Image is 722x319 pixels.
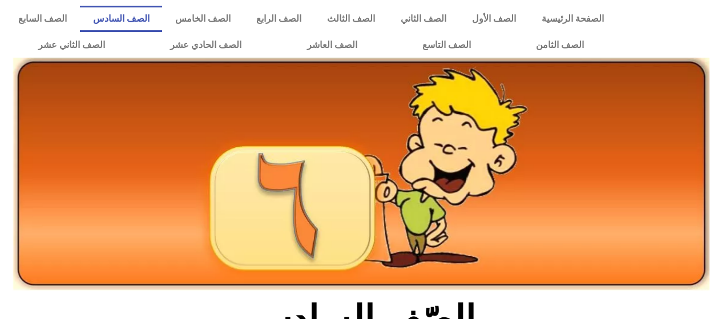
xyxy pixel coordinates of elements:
[6,32,138,58] a: الصف الثاني عشر
[162,6,243,32] a: الصف الخامس
[138,32,274,58] a: الصف الحادي عشر
[459,6,529,32] a: الصف الأول
[314,6,388,32] a: الصف الثالث
[503,32,616,58] a: الصف الثامن
[529,6,616,32] a: الصفحة الرئيسية
[388,6,459,32] a: الصف الثاني
[275,32,390,58] a: الصف العاشر
[390,32,503,58] a: الصف التاسع
[80,6,162,32] a: الصف السادس
[243,6,314,32] a: الصف الرابع
[6,6,80,32] a: الصف السابع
